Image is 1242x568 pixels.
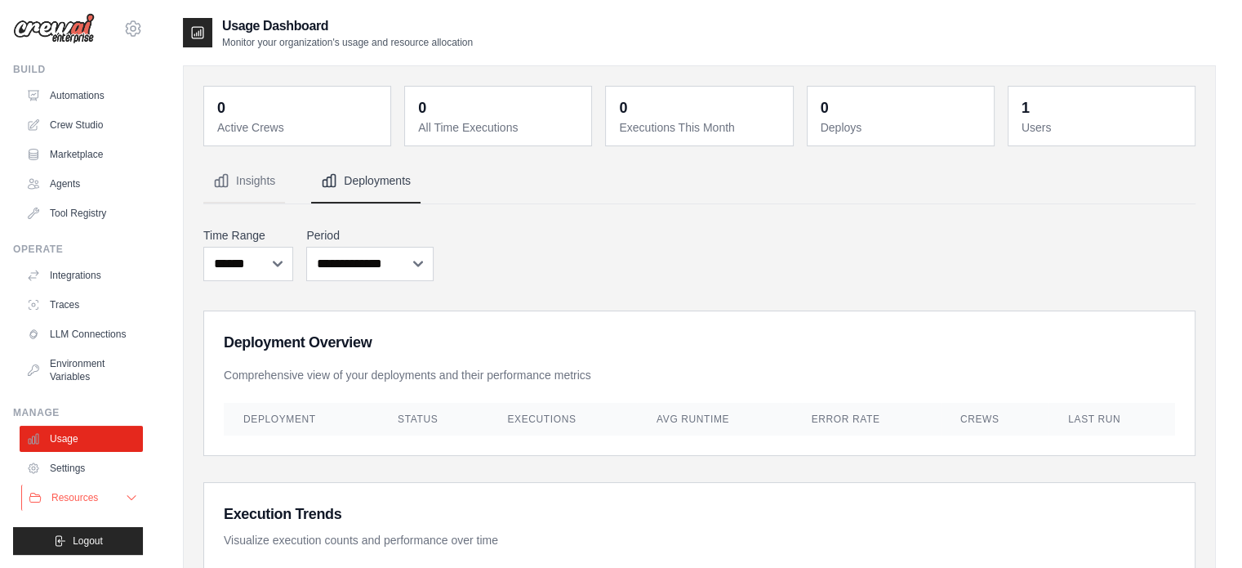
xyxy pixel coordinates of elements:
[222,36,473,49] p: Monitor your organization's usage and resource allocation
[224,403,378,436] th: Deployment
[13,527,143,555] button: Logout
[1022,96,1030,119] div: 1
[20,455,143,481] a: Settings
[418,119,581,136] dt: All Time Executions
[1022,119,1185,136] dt: Users
[619,96,627,119] div: 0
[821,96,829,119] div: 0
[941,403,1048,436] th: Crews
[1048,403,1175,436] th: Last Run
[792,403,941,436] th: Error Rate
[203,159,285,203] button: Insights
[224,532,1175,548] p: Visualize execution counts and performance over time
[20,292,143,318] a: Traces
[203,159,1195,203] nav: Tabs
[224,367,1175,383] p: Comprehensive view of your deployments and their performance metrics
[13,406,143,419] div: Manage
[821,119,984,136] dt: Deploys
[311,159,421,203] button: Deployments
[20,171,143,197] a: Agents
[20,83,143,109] a: Automations
[306,227,434,244] label: Period
[13,63,143,76] div: Build
[20,200,143,226] a: Tool Registry
[21,485,145,511] button: Resources
[222,16,473,36] h2: Usage Dashboard
[487,403,637,436] th: Executions
[20,141,143,168] a: Marketplace
[224,503,1175,526] h3: Execution Trends
[20,112,143,138] a: Crew Studio
[20,426,143,452] a: Usage
[217,119,381,136] dt: Active Crews
[418,96,426,119] div: 0
[51,491,98,504] span: Resources
[217,96,225,119] div: 0
[203,227,293,244] label: Time Range
[619,119,782,136] dt: Executions This Month
[637,403,792,436] th: Avg Runtime
[20,321,143,347] a: LLM Connections
[378,403,487,436] th: Status
[20,262,143,288] a: Integrations
[13,243,143,256] div: Operate
[20,351,143,390] a: Environment Variables
[224,331,1175,354] h3: Deployment Overview
[73,534,103,548] span: Logout
[13,13,95,44] img: Logo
